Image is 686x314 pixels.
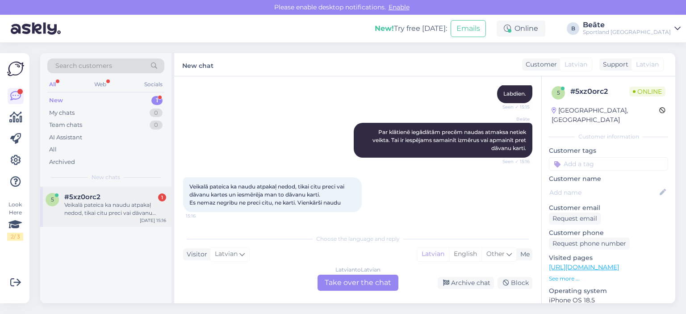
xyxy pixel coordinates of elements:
a: BeāteSportland [GEOGRAPHIC_DATA] [583,21,681,36]
b: New! [375,24,394,33]
span: Labdien. [503,90,526,97]
div: Request email [549,213,601,225]
div: Latvian to Latvian [335,266,381,274]
div: Look Here [7,201,23,241]
div: All [47,79,58,90]
input: Add a tag [549,157,668,171]
div: Choose the language and reply [183,235,532,243]
p: Visited pages [549,253,668,263]
p: Operating system [549,286,668,296]
p: Customer phone [549,228,668,238]
div: All [49,145,57,154]
span: Seen ✓ 15:15 [496,104,530,110]
span: #5xz0orc2 [64,193,100,201]
span: Other [486,250,505,258]
span: Online [629,87,665,96]
p: Customer email [549,203,668,213]
div: [DATE] 15:16 [140,217,166,224]
span: Beāte [496,116,530,122]
div: Support [599,60,628,69]
div: Take over the chat [318,275,398,291]
img: Askly Logo [7,60,24,77]
span: 15:16 [186,213,219,219]
div: Block [498,277,532,289]
div: English [449,247,481,261]
div: New [49,96,63,105]
p: See more ... [549,275,668,283]
p: Customer name [549,174,668,184]
span: Par klātienē iegādātām precēm naudas atmaksa netiek veikta. Tai ir iespējams samainīt izmērus vai... [372,129,527,151]
span: Seen ✓ 15:16 [496,158,530,165]
div: Visitor [183,250,207,259]
div: B [567,22,579,35]
div: 2 / 3 [7,233,23,241]
div: Veikalā pateica ka naudu atpakaļ nedod, tikai citu preci vai dāvanu kartes un iesmērēja man to dā... [64,201,166,217]
span: Latvian [215,249,238,259]
span: New chats [92,173,120,181]
div: Online [497,21,545,37]
span: Veikalā pateica ka naudu atpakaļ nedod, tikai citu preci vai dāvanu kartes un iesmērēja man to dā... [189,183,346,206]
div: # 5xz0orc2 [570,86,629,97]
a: [URL][DOMAIN_NAME] [549,263,619,271]
span: 5 [557,89,560,96]
div: Request phone number [549,238,630,250]
div: AI Assistant [49,133,82,142]
button: Emails [451,20,486,37]
span: Latvian [565,60,587,69]
div: Beāte [583,21,671,29]
div: Team chats [49,121,82,130]
label: New chat [182,59,213,71]
div: Archived [49,158,75,167]
div: Customer information [549,133,668,141]
div: 1 [158,193,166,201]
div: Archive chat [438,277,494,289]
p: iPhone OS 18.5 [549,296,668,305]
p: Customer tags [549,146,668,155]
span: 5 [51,196,54,203]
div: My chats [49,109,75,117]
div: Socials [142,79,164,90]
div: 1 [151,96,163,105]
span: Enable [386,3,412,11]
div: Customer [522,60,557,69]
div: Sportland [GEOGRAPHIC_DATA] [583,29,671,36]
div: 0 [150,109,163,117]
div: [GEOGRAPHIC_DATA], [GEOGRAPHIC_DATA] [552,106,659,125]
div: Try free [DATE]: [375,23,447,34]
div: Me [517,250,530,259]
div: Web [92,79,108,90]
span: Search customers [55,61,112,71]
input: Add name [549,188,658,197]
div: Latvian [417,247,449,261]
span: Latvian [636,60,659,69]
div: 0 [150,121,163,130]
